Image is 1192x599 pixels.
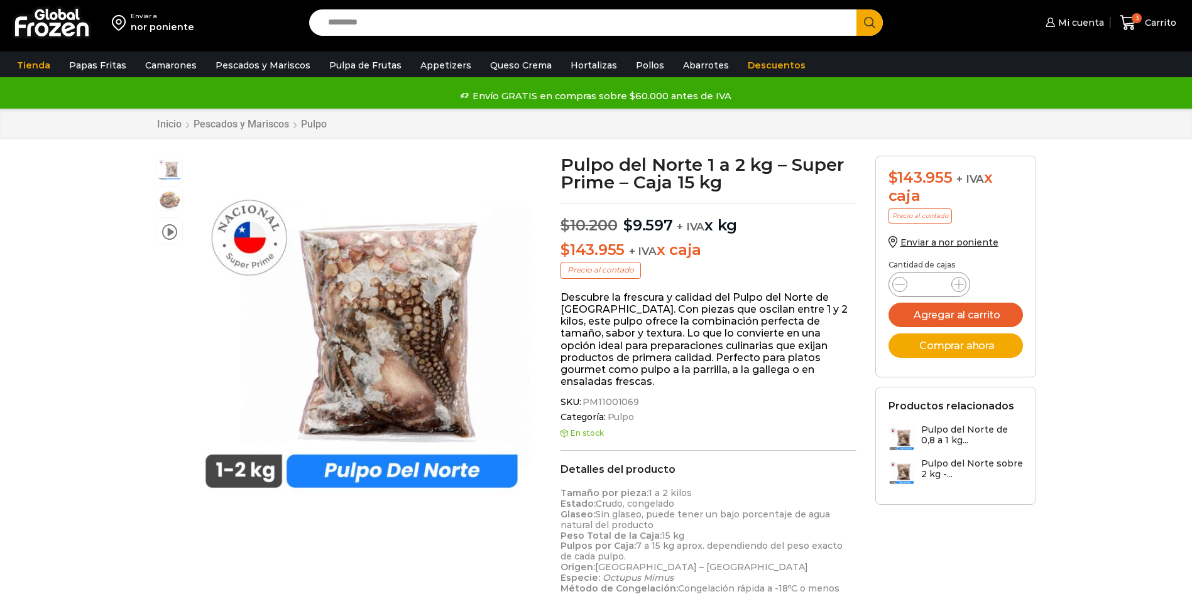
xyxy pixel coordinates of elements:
h1: Pulpo del Norte 1 a 2 kg – Super Prime – Caja 15 kg [560,156,856,191]
span: $ [623,216,633,234]
a: Queso Crema [484,53,558,77]
span: Carrito [1142,16,1176,29]
a: Tienda [11,53,57,77]
a: Descuentos [741,53,812,77]
bdi: 143.955 [560,240,625,259]
a: Appetizers [414,53,478,77]
nav: Breadcrumb [156,118,327,130]
strong: Estado: [560,498,596,509]
input: Product quantity [917,276,941,293]
a: Enviar a nor poniente [889,237,998,248]
a: Pulpo del Norte sobre 2 kg -... [889,458,1023,485]
span: SKU: [560,397,856,407]
strong: Método de Congelación: [560,583,678,594]
span: Categoría: [560,412,856,423]
a: Pescados y Mariscos [193,118,290,130]
a: Pulpa de Frutas [323,53,408,77]
span: Enviar a nor poniente [900,237,998,248]
bdi: 9.597 [623,216,673,234]
p: Precio al contado [560,262,641,278]
p: Cantidad de cajas [889,261,1023,269]
p: Descubre la frescura y calidad del Pulpo del Norte de [GEOGRAPHIC_DATA]. Con piezas que oscilan e... [560,291,856,388]
img: address-field-icon.svg [112,12,131,33]
a: Pulpo [606,412,634,423]
button: Search button [856,9,883,36]
a: Inicio [156,118,182,130]
div: Enviar a [131,12,194,21]
span: 3 [1132,13,1142,23]
span: pulpo- [157,187,182,212]
em: Octupus Mimus [603,572,674,583]
div: x caja [889,169,1023,205]
div: nor poniente [131,21,194,33]
strong: Tamaño por pieza: [560,487,648,499]
span: Mi cuenta [1055,16,1104,29]
span: + IVA [677,220,704,233]
p: En stock [560,429,856,438]
strong: Especie: [560,572,600,583]
p: x kg [560,203,856,235]
strong: Glaseo: [560,509,595,520]
strong: Pulpos por Caja: [560,540,636,551]
span: $ [560,216,570,234]
a: Abarrotes [677,53,735,77]
bdi: 143.955 [889,168,953,186]
a: Camarones [139,53,203,77]
h3: Pulpo del Norte sobre 2 kg -... [921,458,1023,480]
a: Pulpo [300,118,327,130]
span: + IVA [629,245,657,257]
span: + IVA [956,173,984,185]
span: $ [560,240,570,259]
strong: Origen: [560,561,595,573]
a: Pescados y Mariscos [209,53,317,77]
a: Mi cuenta [1042,10,1104,35]
bdi: 10.200 [560,216,617,234]
p: 1 a 2 kilos Crudo, congelado Sin glaseo, puede tener un bajo porcentaje de agua natural del produ... [560,488,856,593]
p: Precio al contado [889,208,952,224]
button: Comprar ahora [889,333,1023,358]
span: pulpo-super-prime-2 [157,156,182,181]
span: PM11001069 [581,397,639,407]
a: Papas Fritas [63,53,133,77]
a: 3 Carrito [1117,8,1179,38]
span: $ [889,168,898,186]
p: x caja [560,241,856,259]
a: Hortalizas [564,53,623,77]
a: Pollos [630,53,670,77]
button: Agregar al carrito [889,303,1023,327]
h2: Productos relacionados [889,400,1014,412]
h2: Detalles del producto [560,463,856,475]
h3: Pulpo del Norte de 0,8 a 1 kg... [921,424,1023,446]
strong: Peso Total de la Caja: [560,530,662,541]
a: Pulpo del Norte de 0,8 a 1 kg... [889,424,1023,451]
